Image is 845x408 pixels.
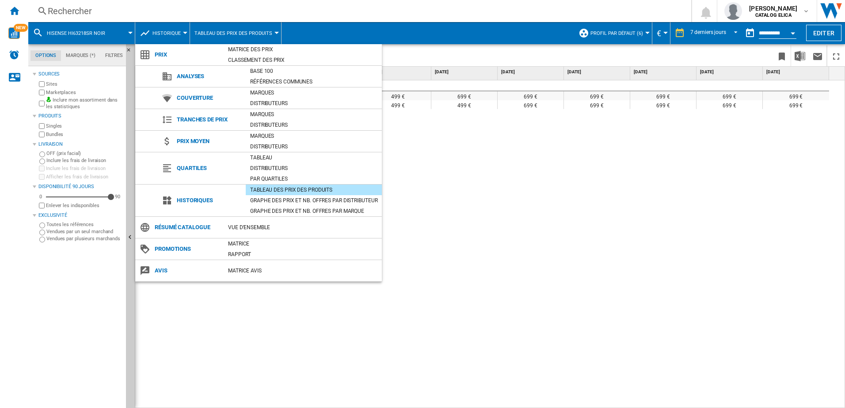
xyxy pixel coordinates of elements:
[224,56,382,64] div: Classement des prix
[172,113,246,126] span: Tranches de prix
[172,162,246,174] span: Quartiles
[246,164,382,173] div: Distributeurs
[150,243,224,255] span: Promotions
[224,239,382,248] div: Matrice
[246,196,382,205] div: Graphe des prix et nb. offres par distributeur
[224,250,382,259] div: Rapport
[150,49,224,61] span: Prix
[172,194,246,207] span: Historiques
[224,45,382,54] div: Matrice des prix
[224,266,382,275] div: Matrice AVIS
[150,221,224,234] span: Résumé catalogue
[246,121,382,129] div: Distributeurs
[246,132,382,140] div: Marques
[224,223,382,232] div: Vue d'ensemble
[246,207,382,215] div: Graphe des prix et nb. offres par marque
[150,264,224,277] span: Avis
[172,92,246,104] span: Couverture
[246,110,382,119] div: Marques
[246,174,382,183] div: Par quartiles
[172,70,246,83] span: Analyses
[246,77,382,86] div: Références communes
[246,142,382,151] div: Distributeurs
[172,135,246,147] span: Prix moyen
[246,88,382,97] div: Marques
[246,67,382,76] div: Base 100
[246,153,382,162] div: Tableau
[246,185,382,194] div: Tableau des prix des produits
[246,99,382,108] div: Distributeurs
